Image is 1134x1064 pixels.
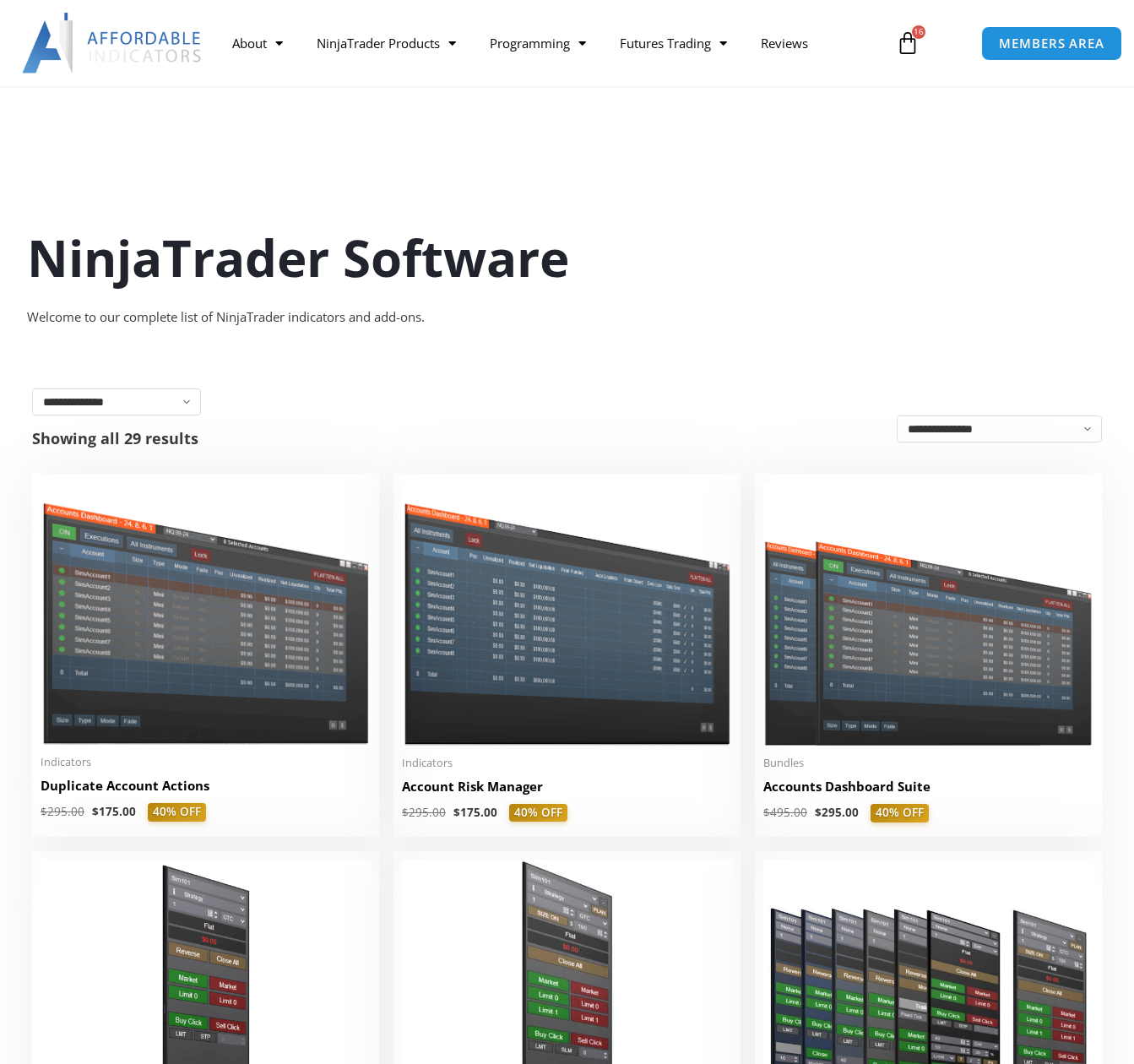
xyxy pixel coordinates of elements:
[402,778,732,795] h2: Account Risk Manager
[22,13,203,73] img: LogoAI | Affordable Indicators – NinjaTrader
[763,778,1093,795] h2: Accounts Dashboard Suite
[41,804,84,819] bdi: 295.00
[92,804,136,819] bdi: 175.00
[453,805,460,820] span: $
[402,778,732,804] a: Account Risk Manager
[402,756,732,770] span: Indicators
[763,756,1093,770] span: Bundles
[402,805,409,820] span: $
[300,24,473,62] a: NinjaTrader Products
[148,803,206,822] span: 40% OFF
[763,805,770,820] span: $
[92,804,99,819] span: $
[402,482,732,745] img: Account Risk Manager
[41,804,47,819] span: $
[815,805,822,820] span: $
[41,482,371,745] img: Duplicate Account Actions
[215,24,300,62] a: About
[999,37,1104,50] span: MEMBERS AREA
[32,431,198,446] p: Showing all 29 results
[912,25,925,39] span: 16
[473,24,603,62] a: Programming
[981,26,1122,61] a: MEMBERS AREA
[41,755,371,769] span: Indicators
[871,804,929,822] span: 40% OFF
[763,778,1093,804] a: Accounts Dashboard Suite
[815,805,859,820] bdi: 295.00
[41,777,371,803] a: Duplicate Account Actions
[763,805,807,820] bdi: 495.00
[509,804,567,822] span: 40% OFF
[871,19,945,68] a: 16
[27,306,1108,329] div: Welcome to our complete list of NinjaTrader indicators and add-ons.
[27,222,1108,293] h1: NinjaTrader Software
[603,24,744,62] a: Futures Trading
[763,482,1093,746] img: Accounts Dashboard Suite
[41,777,371,795] h2: Duplicate Account Actions
[897,415,1102,442] select: Shop order
[453,805,497,820] bdi: 175.00
[402,805,446,820] bdi: 295.00
[215,24,885,62] nav: Menu
[744,24,825,62] a: Reviews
